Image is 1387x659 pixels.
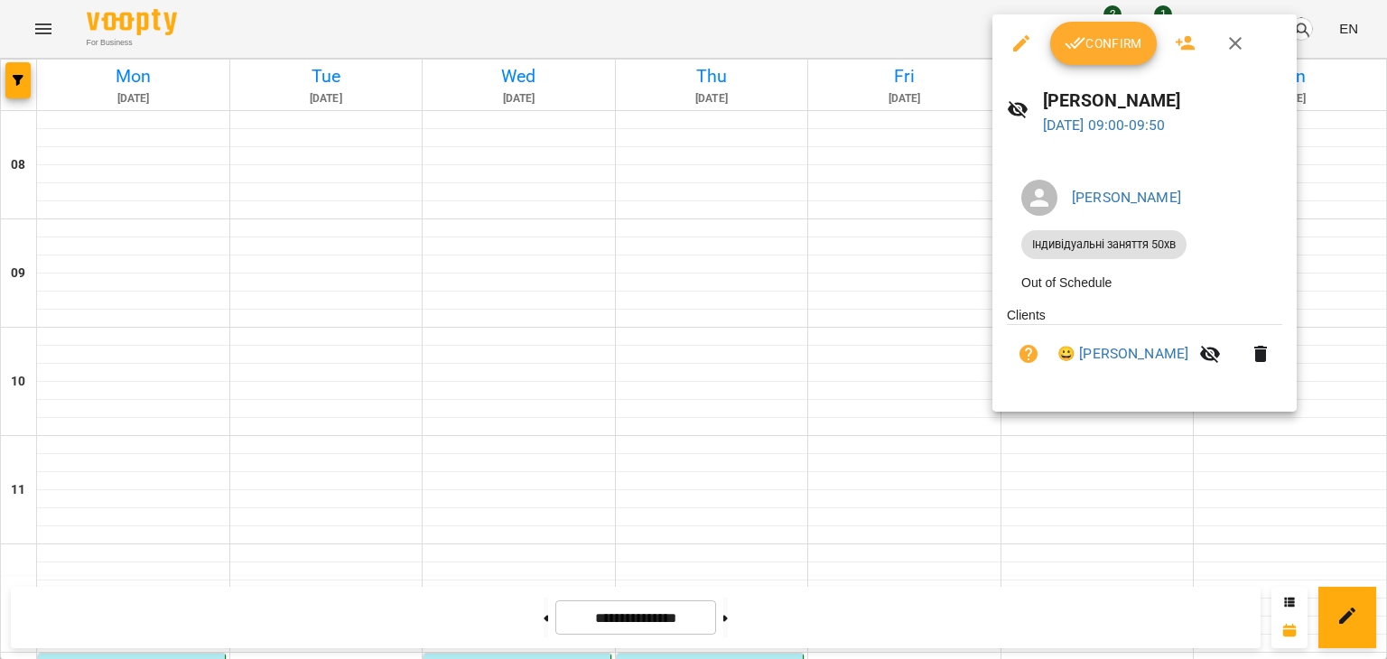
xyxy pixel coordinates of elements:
span: Confirm [1065,32,1142,54]
button: Confirm [1050,22,1157,65]
a: 😀 [PERSON_NAME] [1057,343,1188,365]
li: Out of Schedule [1007,266,1282,299]
span: Індивідуальні заняття 50хв [1021,237,1187,253]
ul: Clients [1007,306,1282,390]
button: Unpaid. Bill the attendance? [1007,332,1050,376]
h6: [PERSON_NAME] [1043,87,1282,115]
a: [PERSON_NAME] [1072,189,1181,206]
a: [DATE] 09:00-09:50 [1043,116,1166,134]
